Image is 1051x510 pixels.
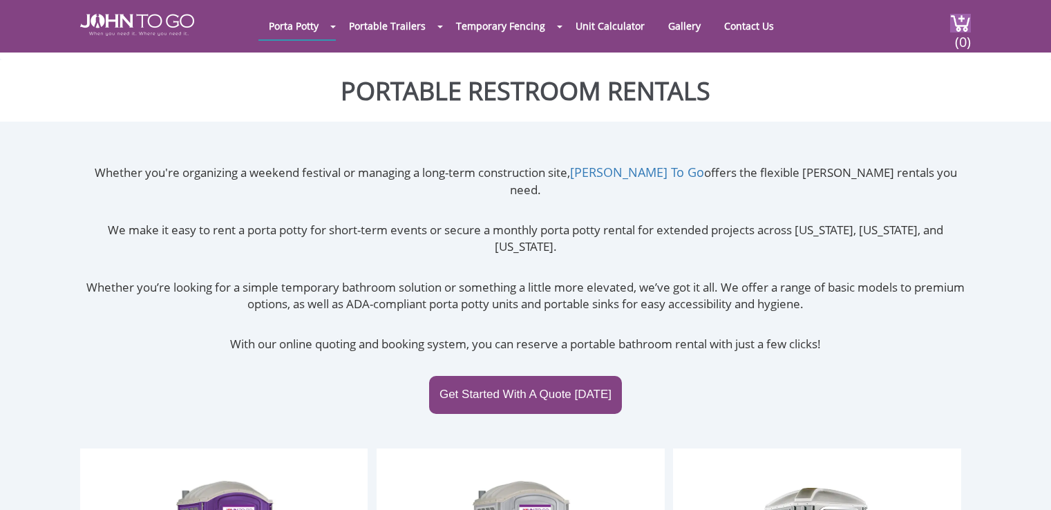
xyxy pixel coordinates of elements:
[80,336,971,352] p: With our online quoting and booking system, you can reserve a portable bathroom rental with just ...
[429,376,622,413] a: Get Started With A Quote [DATE]
[446,12,556,39] a: Temporary Fencing
[80,14,194,36] img: JOHN to go
[570,164,704,180] a: [PERSON_NAME] To Go
[258,12,329,39] a: Porta Potty
[80,164,971,198] p: Whether you're organizing a weekend festival or managing a long-term construction site, offers th...
[80,279,971,313] p: Whether you’re looking for a simple temporary bathroom solution or something a little more elevat...
[950,14,971,32] img: cart a
[714,12,784,39] a: Contact Us
[565,12,655,39] a: Unit Calculator
[996,455,1051,510] button: Live Chat
[954,21,971,51] span: (0)
[339,12,436,39] a: Portable Trailers
[658,12,711,39] a: Gallery
[80,222,971,256] p: We make it easy to rent a porta potty for short-term events or secure a monthly porta potty renta...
